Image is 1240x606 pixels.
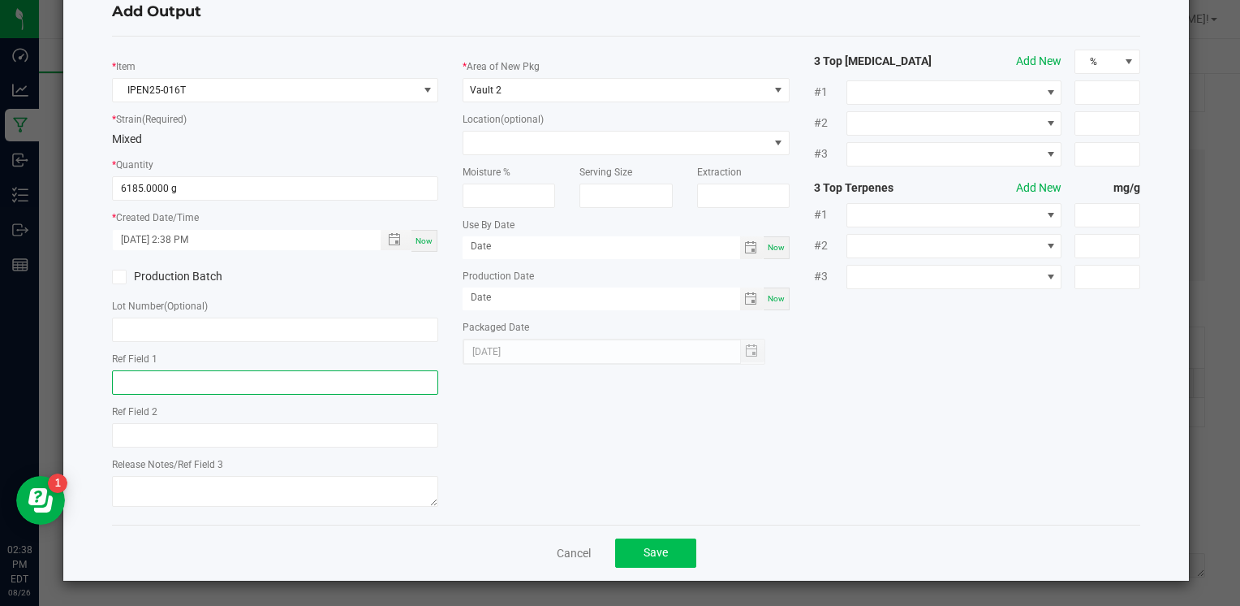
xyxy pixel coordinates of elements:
label: Lot Number [112,299,208,314]
span: #2 [814,237,846,254]
iframe: Resource center unread badge [48,474,67,493]
span: IPEN25-016T [113,79,417,102]
span: #2 [814,115,846,132]
label: Production Batch [112,268,263,285]
button: Add New [1016,180,1061,197]
label: Release Notes/Ref Field 3 [112,457,223,472]
span: Toggle calendar [740,236,764,259]
span: Save [644,546,668,559]
label: Ref Field 1 [112,352,157,366]
label: Use By Date [463,218,515,232]
a: Cancel [557,545,591,561]
span: Now [415,236,433,245]
iframe: Resource center [16,476,65,525]
label: Serving Size [579,165,632,180]
label: Strain [116,112,187,127]
span: (Optional) [164,301,208,312]
label: Production Date [463,269,534,284]
label: Moisture % [463,165,510,180]
span: #3 [814,145,846,162]
label: Packaged Date [463,320,529,335]
label: Quantity [116,158,153,172]
label: Item [116,59,136,74]
span: Toggle popup [381,230,412,250]
label: Extraction [697,165,742,180]
span: #1 [814,84,846,101]
span: Now [768,243,785,252]
span: #3 [814,268,846,285]
input: Date [463,288,739,308]
span: (Required) [142,114,187,125]
label: Area of New Pkg [467,59,540,74]
span: #1 [814,206,846,223]
input: Created Datetime [113,230,363,250]
strong: 3 Top [MEDICAL_DATA] [814,53,945,70]
label: Ref Field 2 [112,405,157,419]
span: Mixed [112,132,142,145]
input: Date [463,236,739,257]
strong: mg/g [1074,180,1139,197]
span: Vault 2 [470,84,502,96]
span: % [1075,50,1118,73]
button: Add New [1016,53,1061,70]
label: Created Date/Time [116,210,199,225]
strong: 3 Top Terpenes [814,180,945,197]
h4: Add Output [112,2,1140,23]
span: Toggle calendar [740,288,764,310]
button: Save [615,539,696,568]
span: (optional) [501,114,544,125]
span: Now [768,294,785,303]
label: Location [463,112,544,127]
